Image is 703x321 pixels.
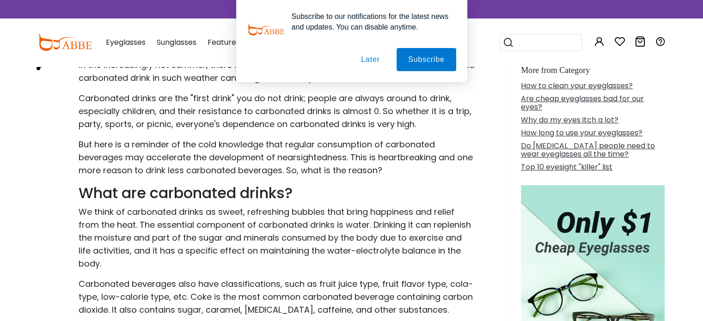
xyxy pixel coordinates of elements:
button: Later [349,48,391,71]
p: But here is a reminder of the cold knowledge that regular consumption of carbonated beverages may... [79,138,475,177]
h2: What are carbonated drinks? [79,184,475,202]
button: Subscribe [397,48,456,71]
div: Subscribe to our notifications for the latest news and updates. You can disable anytime. [284,11,456,32]
a: How to clean your eyeglasses? [521,80,633,91]
p: Carbonated drinks are the "first drink" you do not drink; people are always around to drink, espe... [79,92,475,131]
a: Do [MEDICAL_DATA] people need to wear eyeglasses all the time? [521,140,655,159]
p: We think of carbonated drinks as sweet, refreshing bubbles that bring happiness and relief from t... [79,206,475,270]
a: How long to use your eyeglasses? [521,127,642,138]
a: cheap galsses [521,266,665,276]
a: Are cheap eyeglasses bad for our eyes? [521,93,644,112]
img: notification icon [247,11,284,48]
a: Top 10 eyesight "killer" list [521,162,612,172]
p: Carbonated beverages also have classifications, such as fruit juice type, fruit flavor type, cola... [79,278,475,316]
a: Why do my eyes itch a lot? [521,115,618,125]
